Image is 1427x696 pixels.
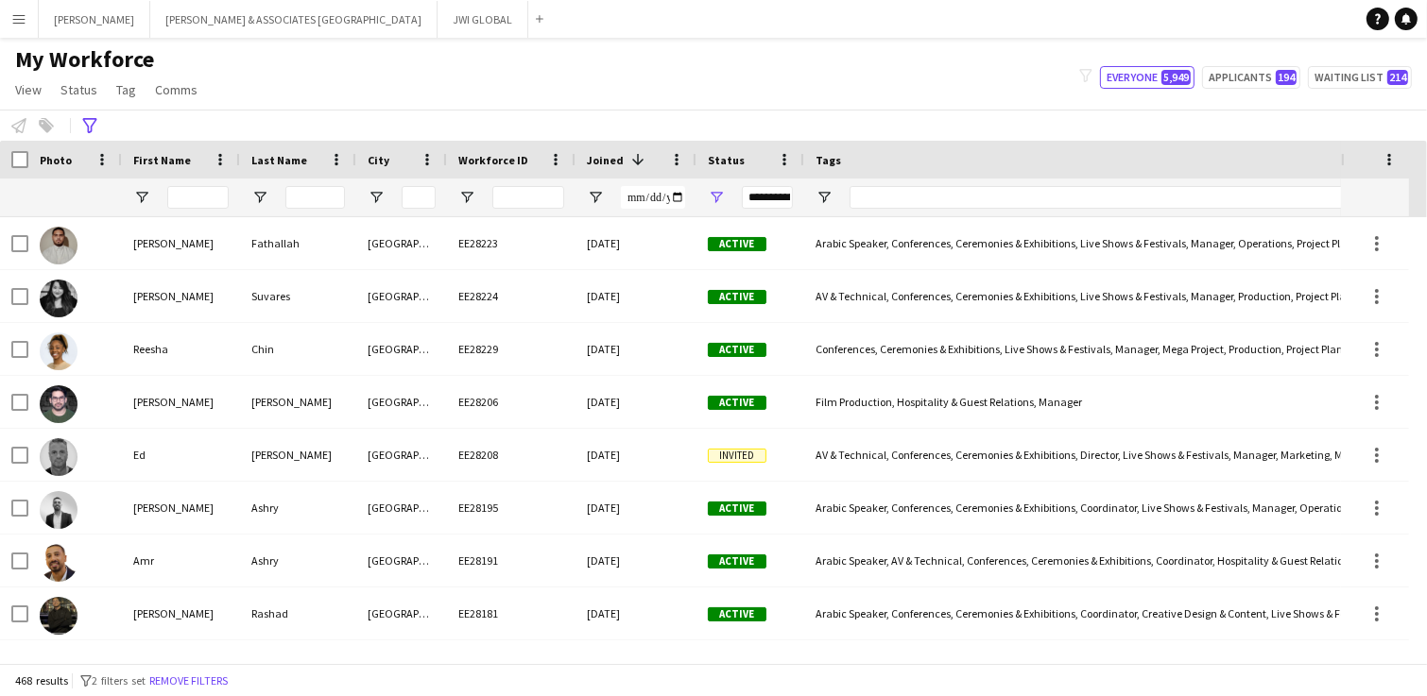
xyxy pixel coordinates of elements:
span: 214 [1387,70,1408,85]
div: Fathallah [240,217,356,269]
span: Status [60,81,97,98]
a: View [8,77,49,102]
a: Comms [147,77,205,102]
div: [PERSON_NAME] [240,429,356,481]
span: Active [708,554,766,569]
button: Open Filter Menu [708,189,725,206]
input: City Filter Input [402,186,436,209]
div: [DATE] [576,217,696,269]
div: [GEOGRAPHIC_DATA] [356,640,447,692]
span: Invited [708,449,766,463]
div: [GEOGRAPHIC_DATA] [356,482,447,534]
div: [DATE] [576,323,696,375]
div: [PERSON_NAME] [122,587,240,639]
a: Status [53,77,105,102]
div: [GEOGRAPHIC_DATA] [356,270,447,322]
span: Workforce ID [458,153,528,167]
button: Remove filters [146,671,232,691]
button: Open Filter Menu [133,189,150,206]
span: Active [708,501,766,516]
span: First Name [133,153,191,167]
button: [PERSON_NAME] [39,1,150,38]
div: [PERSON_NAME] [240,376,356,428]
a: Tag [109,77,144,102]
div: [DATE] [576,587,696,639]
span: Active [708,290,766,304]
img: Ahmed Ashry [40,491,77,529]
span: Active [708,607,766,621]
button: JWI GLOBAL [438,1,528,38]
input: Joined Filter Input [621,186,685,209]
div: EE28206 [447,376,576,428]
div: [GEOGRAPHIC_DATA] [356,376,447,428]
div: [DATE] [576,535,696,586]
app-action-btn: Advanced filters [78,114,101,137]
div: [DATE] [576,376,696,428]
span: 194 [1276,70,1297,85]
img: Reesha Chin [40,332,77,370]
span: Tags [816,153,841,167]
button: Applicants194 [1202,66,1300,89]
div: EE28229 [447,323,576,375]
span: Comms [155,81,198,98]
input: Last Name Filter Input [285,186,345,209]
div: EE28195 [447,482,576,534]
div: EE28181 [447,587,576,639]
div: [DATE] [576,429,696,481]
div: Reesha [122,323,240,375]
div: Ashry [240,535,356,586]
button: Open Filter Menu [816,189,833,206]
img: Mohamed Rashad [40,597,77,635]
div: [GEOGRAPHIC_DATA] [356,217,447,269]
button: Open Filter Menu [587,189,604,206]
span: Photo [40,153,72,167]
img: Ahmed Kamal [40,385,77,423]
div: EE28180 [447,640,576,692]
div: Rashad [240,587,356,639]
div: Suvares [240,270,356,322]
button: Open Filter Menu [368,189,385,206]
span: 2 filters set [92,673,146,688]
div: Chin [240,323,356,375]
div: [GEOGRAPHIC_DATA] [356,429,447,481]
button: Everyone5,949 [1100,66,1195,89]
div: Amr [122,535,240,586]
button: Open Filter Menu [458,189,475,206]
div: [PERSON_NAME] [122,270,240,322]
div: [GEOGRAPHIC_DATA] [356,587,447,639]
div: EE28191 [447,535,576,586]
img: Harriet Suvares [40,280,77,317]
span: City [368,153,389,167]
span: Active [708,396,766,410]
div: EE28208 [447,429,576,481]
img: Ed Jarman [40,438,77,476]
button: Waiting list214 [1308,66,1412,89]
div: Ashry [240,482,356,534]
span: Joined [587,153,624,167]
div: EE28224 [447,270,576,322]
div: [DATE] [576,640,696,692]
div: [GEOGRAPHIC_DATA] [356,535,447,586]
input: Workforce ID Filter Input [492,186,564,209]
button: [PERSON_NAME] & ASSOCIATES [GEOGRAPHIC_DATA] [150,1,438,38]
span: Tag [116,81,136,98]
div: [GEOGRAPHIC_DATA] [356,323,447,375]
div: [PERSON_NAME] [122,217,240,269]
button: Open Filter Menu [251,189,268,206]
div: [DATE] [576,482,696,534]
input: First Name Filter Input [167,186,229,209]
span: Last Name [251,153,307,167]
div: [PERSON_NAME] [122,482,240,534]
span: Active [708,237,766,251]
div: Nada [122,640,240,692]
span: My Workforce [15,45,154,74]
div: [DATE] [576,270,696,322]
div: [PERSON_NAME] [122,376,240,428]
span: Status [708,153,745,167]
div: EE28223 [447,217,576,269]
img: Amr Ashry [40,544,77,582]
span: View [15,81,42,98]
div: Saade [240,640,356,692]
div: Ed [122,429,240,481]
span: Active [708,343,766,357]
